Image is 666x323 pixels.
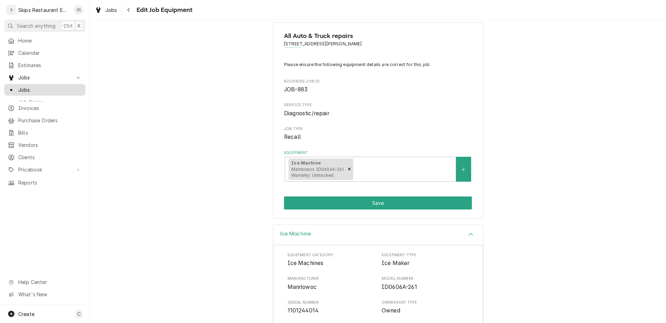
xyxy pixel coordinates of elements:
[288,252,375,267] div: Equipment Category
[280,231,311,237] h3: Ice Machine
[288,260,324,266] span: Ice Machines
[288,284,317,290] span: Manitowoc
[4,177,85,188] a: Reports
[284,134,301,140] span: Recall
[4,127,85,138] a: Bills
[17,22,55,30] span: Search anything
[284,126,472,132] span: Job Type
[284,31,472,53] div: Client Information
[382,252,469,258] span: Equipment Type
[461,167,466,172] svg: Create New Equipment
[291,160,321,166] strong: Ice Machine
[382,307,400,314] span: Owned
[77,310,81,318] span: C
[382,252,469,267] div: Equipment Type
[4,96,85,108] a: Job Series
[456,157,471,182] button: Create New Equipment
[4,102,85,114] a: Invoices
[284,150,472,182] div: Equipment
[288,276,375,282] span: Manufacturer
[284,196,472,209] div: Button Group Row
[288,283,375,291] span: Manufacturer
[382,276,469,291] div: Model Number
[382,284,417,290] span: ID0606A-261
[4,164,85,175] a: Go to Pricebook
[4,151,85,163] a: Clients
[284,62,472,68] p: Please ensure the following equipment details are correct for this job:
[18,104,82,112] span: Invoices
[4,72,85,83] a: Go to Jobs
[18,141,82,149] span: Vendors
[284,41,472,47] span: Address
[288,300,375,305] span: Serial Number
[123,4,134,15] button: Navigate back
[18,129,82,136] span: Bills
[284,110,329,117] span: Diagnostic/repair
[345,159,353,180] div: Remove [object Object]
[18,86,82,93] span: Jobs
[288,307,319,314] span: 1101244014
[288,306,375,315] span: Serial Number
[64,22,73,30] span: Ctrl
[284,133,472,141] span: Job Type
[284,31,472,41] span: Name
[74,5,84,15] div: Shan Skipper's Avatar
[288,259,375,267] span: Equipment Category
[273,225,483,245] button: Accordion Details Expand Trigger
[288,276,375,291] div: Manufacturer
[18,166,71,173] span: Pricebook
[284,86,308,93] span: JOB-883
[4,289,85,300] a: Go to What's New
[284,109,472,118] span: Service Type
[18,291,81,298] span: What's New
[134,5,193,15] span: Edit Job Equipment
[18,278,81,286] span: Help Center
[382,260,409,266] span: Ice Maker
[18,49,82,57] span: Calendar
[382,259,469,267] span: Equipment Type
[74,5,84,15] div: SS
[4,59,85,71] a: Estimates
[284,196,472,209] button: Save
[284,102,472,108] span: Service Type
[284,196,472,209] div: Button Group
[18,74,71,81] span: Jobs
[4,276,85,288] a: Go to Help Center
[18,62,82,69] span: Estimates
[284,102,472,117] div: Service Type
[273,22,483,219] div: Job Equipment Summary Form
[4,47,85,59] a: Calendar
[4,84,85,96] a: Jobs
[18,311,34,317] span: Create
[4,35,85,46] a: Home
[284,79,472,94] div: Roopairs Job ID
[18,6,70,14] div: Skips Restaurant Equipment
[382,276,469,282] span: Model Number
[284,62,472,182] div: Job Equipment Summary
[18,117,82,124] span: Purchase Orders
[382,306,469,315] span: Ownership Type
[18,179,82,186] span: Reports
[105,6,117,14] span: Jobs
[92,4,120,16] a: Jobs
[382,283,469,291] span: Model Number
[284,150,472,156] label: Equipment
[18,37,82,44] span: Home
[288,300,375,315] div: Serial Number
[382,300,469,315] div: Ownership Type
[284,85,472,94] span: Roopairs Job ID
[288,252,375,258] span: Equipment Category
[78,22,81,30] span: K
[273,225,483,245] div: Accordion Header
[284,79,472,84] span: Roopairs Job ID
[284,126,472,141] div: Job Type
[18,154,82,161] span: Clients
[4,139,85,151] a: Vendors
[18,98,82,106] span: Job Series
[4,20,85,32] button: Search anythingCtrlK
[291,167,344,178] span: Manitowoc ID0606A-261 Warranty: Untracked
[382,300,469,305] span: Ownership Type
[4,115,85,126] a: Purchase Orders
[6,5,16,15] div: S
